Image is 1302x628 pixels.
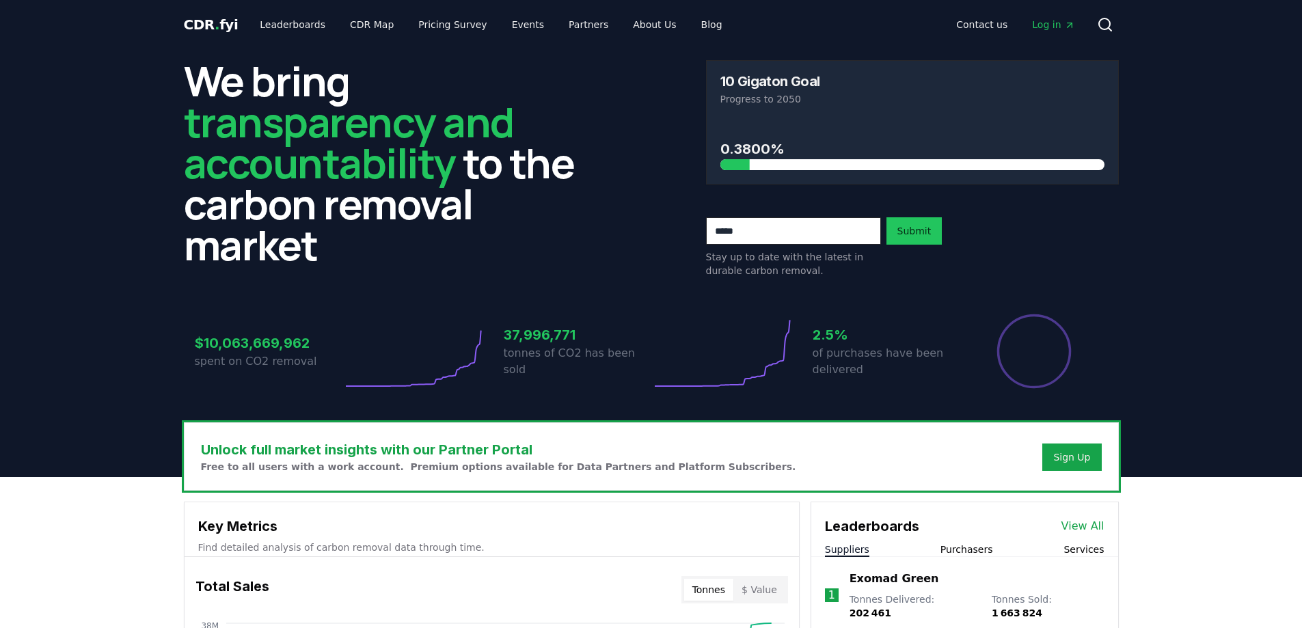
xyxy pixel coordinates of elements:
[184,60,597,265] h2: We bring to the carbon removal market
[706,250,881,277] p: Stay up to date with the latest in durable carbon removal.
[945,12,1018,37] a: Contact us
[198,516,785,536] h3: Key Metrics
[992,607,1042,618] span: 1 663 824
[1042,443,1101,471] button: Sign Up
[339,12,405,37] a: CDR Map
[201,460,796,474] p: Free to all users with a work account. Premium options available for Data Partners and Platform S...
[940,543,993,556] button: Purchasers
[1061,518,1104,534] a: View All
[690,12,733,37] a: Blog
[813,325,960,345] h3: 2.5%
[195,576,269,603] h3: Total Sales
[504,325,651,345] h3: 37,996,771
[828,587,835,603] p: 1
[720,139,1104,159] h3: 0.3800%
[558,12,619,37] a: Partners
[886,217,942,245] button: Submit
[1032,18,1074,31] span: Log in
[813,345,960,378] p: of purchases have been delivered
[850,571,939,587] a: Exomad Green
[945,12,1085,37] nav: Main
[501,12,555,37] a: Events
[850,592,978,620] p: Tonnes Delivered :
[720,74,820,88] h3: 10 Gigaton Goal
[184,16,239,33] span: CDR fyi
[195,333,342,353] h3: $10,063,669,962
[184,94,514,191] span: transparency and accountability
[996,313,1072,390] div: Percentage of sales delivered
[249,12,733,37] nav: Main
[1063,543,1104,556] button: Services
[825,543,869,556] button: Suppliers
[720,92,1104,106] p: Progress to 2050
[684,579,733,601] button: Tonnes
[504,345,651,378] p: tonnes of CO2 has been sold
[622,12,687,37] a: About Us
[215,16,219,33] span: .
[1021,12,1085,37] a: Log in
[1053,450,1090,464] a: Sign Up
[201,439,796,460] h3: Unlock full market insights with our Partner Portal
[195,353,342,370] p: spent on CO2 removal
[733,579,785,601] button: $ Value
[184,15,239,34] a: CDR.fyi
[850,607,891,618] span: 202 461
[249,12,336,37] a: Leaderboards
[825,516,919,536] h3: Leaderboards
[992,592,1104,620] p: Tonnes Sold :
[407,12,498,37] a: Pricing Survey
[198,541,785,554] p: Find detailed analysis of carbon removal data through time.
